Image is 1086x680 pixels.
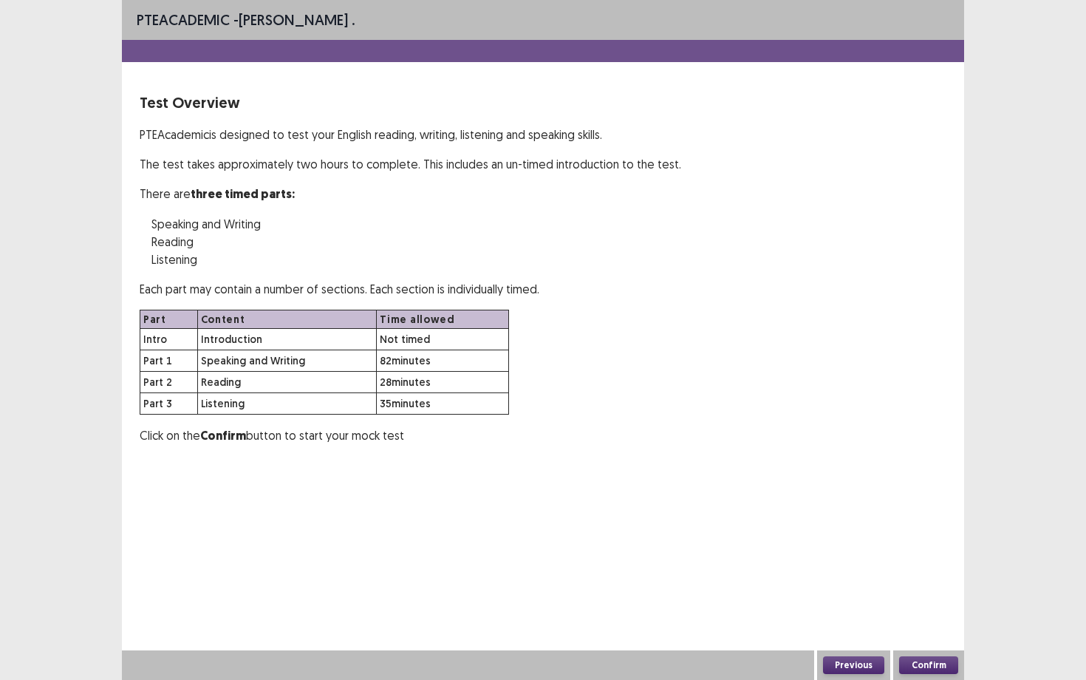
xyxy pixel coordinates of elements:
[151,233,946,251] p: Reading
[140,126,946,143] p: PTE Academic is designed to test your English reading, writing, listening and speaking skills.
[140,393,198,415] td: Part 3
[200,428,246,443] strong: Confirm
[197,310,377,329] th: Content
[197,372,377,393] td: Reading
[140,185,946,203] p: There are
[197,393,377,415] td: Listening
[140,372,198,393] td: Part 2
[137,10,230,29] span: PTE academic
[823,656,884,674] button: Previous
[899,656,958,674] button: Confirm
[140,310,198,329] th: Part
[140,329,198,350] td: Intro
[377,372,509,393] td: 28 minutes
[140,92,946,114] p: Test Overview
[140,350,198,372] td: Part 1
[197,329,377,350] td: Introduction
[377,393,509,415] td: 35 minutes
[151,251,946,268] p: Listening
[197,350,377,372] td: Speaking and Writing
[140,426,946,445] p: Click on the button to start your mock test
[377,350,509,372] td: 82 minutes
[377,310,509,329] th: Time allowed
[140,280,946,298] p: Each part may contain a number of sections. Each section is individually timed.
[151,215,946,233] p: Speaking and Writing
[137,9,355,31] p: - [PERSON_NAME] .
[140,155,946,173] p: The test takes approximately two hours to complete. This includes an un-timed introduction to the...
[377,329,509,350] td: Not timed
[191,186,295,202] strong: three timed parts:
